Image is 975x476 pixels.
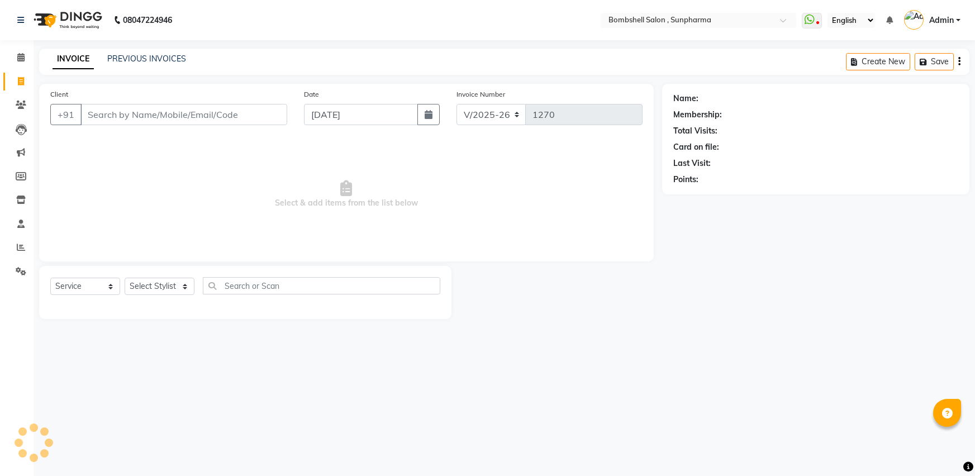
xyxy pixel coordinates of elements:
[673,125,717,137] div: Total Visits:
[904,10,924,30] img: Admin
[673,109,722,121] div: Membership:
[28,4,105,36] img: logo
[304,89,319,99] label: Date
[53,49,94,69] a: INVOICE
[456,89,505,99] label: Invoice Number
[50,139,643,250] span: Select & add items from the list below
[673,141,719,153] div: Card on file:
[80,104,287,125] input: Search by Name/Mobile/Email/Code
[123,4,172,36] b: 08047224946
[673,93,698,104] div: Name:
[203,277,440,294] input: Search or Scan
[673,174,698,185] div: Points:
[50,104,82,125] button: +91
[929,15,954,26] span: Admin
[673,158,711,169] div: Last Visit:
[915,53,954,70] button: Save
[846,53,910,70] button: Create New
[107,54,186,64] a: PREVIOUS INVOICES
[50,89,68,99] label: Client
